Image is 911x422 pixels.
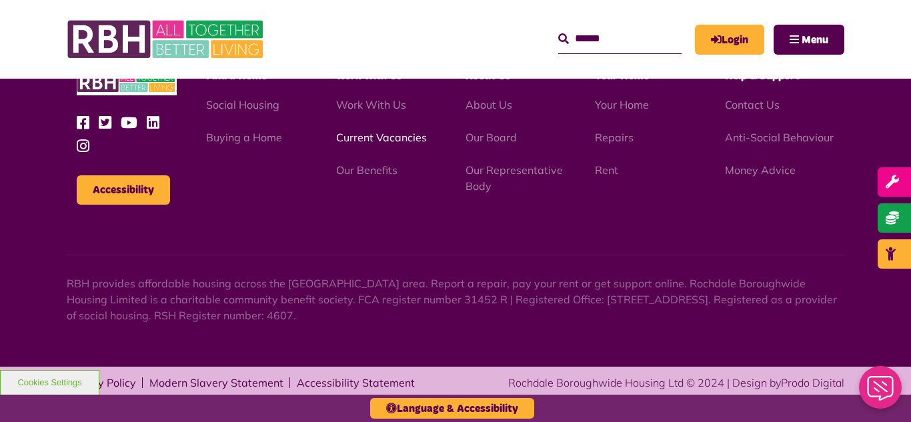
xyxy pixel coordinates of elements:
img: RBH [77,69,177,95]
span: Menu [802,35,828,45]
a: Work With Us [336,98,406,111]
button: Navigation [774,25,844,55]
a: Social Housing - open in a new tab [206,98,279,111]
iframe: Netcall Web Assistant for live chat [851,362,911,422]
p: RBH provides affordable housing across the [GEOGRAPHIC_DATA] area. Report a repair, pay your rent... [67,275,844,323]
a: Rent [595,163,618,177]
a: MyRBH [695,25,764,55]
a: Modern Slavery Statement - open in a new tab [149,377,283,388]
button: Language & Accessibility [370,398,534,419]
a: Current Vacancies [336,131,427,144]
a: Repairs [595,131,634,144]
a: Contact Us [725,98,780,111]
input: Search [558,25,682,53]
img: RBH [67,13,267,65]
button: Accessibility [77,175,170,205]
a: Our Benefits [336,163,397,177]
a: Anti-Social Behaviour [725,131,834,144]
a: Accessibility Statement [297,377,415,388]
a: Privacy Policy [67,377,136,388]
a: Your Home [595,98,649,111]
div: Rochdale Boroughwide Housing Ltd © 2024 | Design by [508,375,844,391]
a: Our Representative Body [466,163,563,193]
a: Money Advice [725,163,796,177]
a: About Us [466,98,512,111]
a: Buying a Home [206,131,282,144]
a: Our Board [466,131,517,144]
a: Prodo Digital - open in a new tab [781,376,844,389]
